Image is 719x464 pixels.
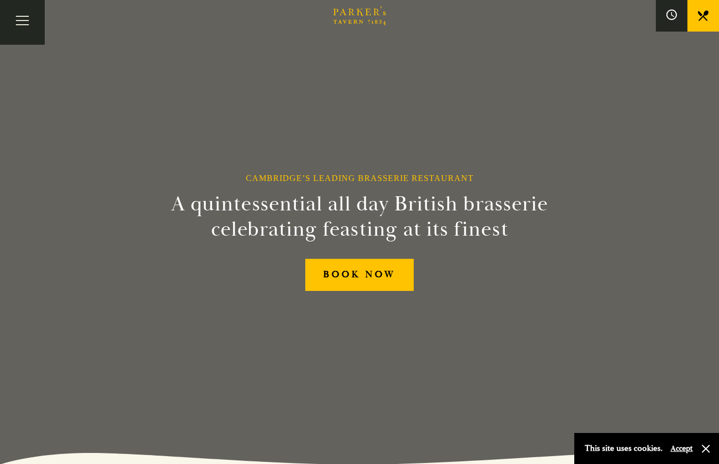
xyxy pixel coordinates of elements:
[701,443,711,454] button: Close and accept
[119,191,600,242] h2: A quintessential all day British brasserie celebrating feasting at its finest
[671,443,693,453] button: Accept
[585,441,663,456] p: This site uses cookies.
[305,259,414,291] a: BOOK NOW
[246,173,474,183] h1: Cambridge’s Leading Brasserie Restaurant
